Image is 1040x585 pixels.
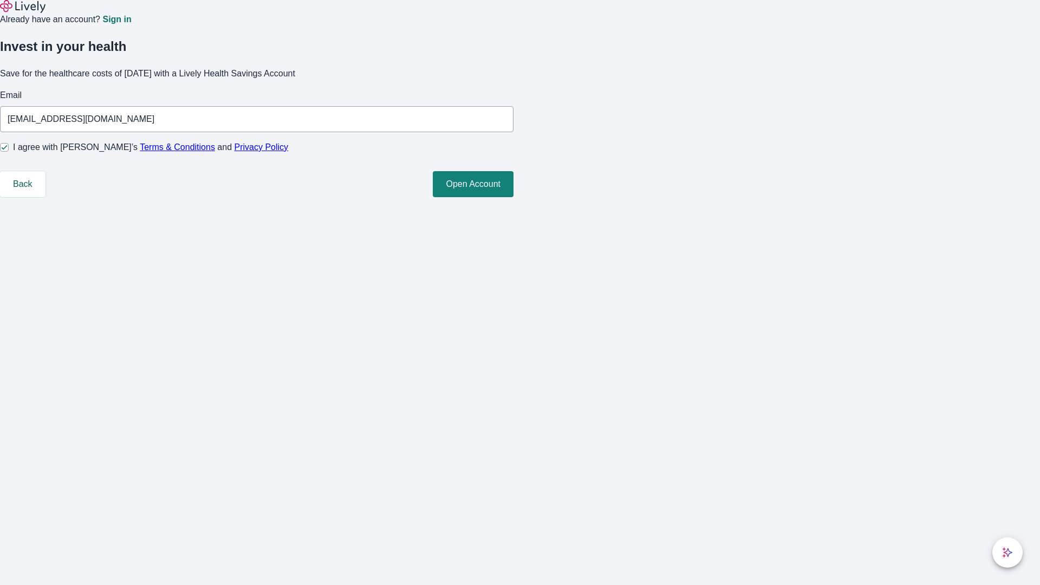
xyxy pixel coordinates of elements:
span: I agree with [PERSON_NAME]’s and [13,141,288,154]
button: Open Account [433,171,513,197]
button: chat [992,537,1023,568]
a: Privacy Policy [235,142,289,152]
a: Sign in [102,15,131,24]
a: Terms & Conditions [140,142,215,152]
svg: Lively AI Assistant [1002,547,1013,558]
